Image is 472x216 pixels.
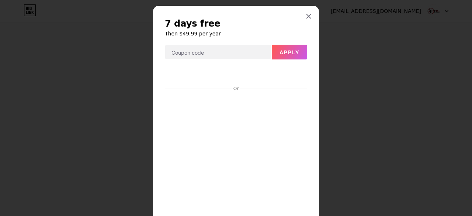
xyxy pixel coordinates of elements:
[165,66,307,83] iframe: Secure payment button frame
[165,45,271,60] input: Coupon code
[165,30,307,37] h6: Then $49.99 per year
[272,45,307,59] button: Apply
[232,86,240,92] div: Or
[165,18,221,30] span: 7 days free
[280,49,300,55] span: Apply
